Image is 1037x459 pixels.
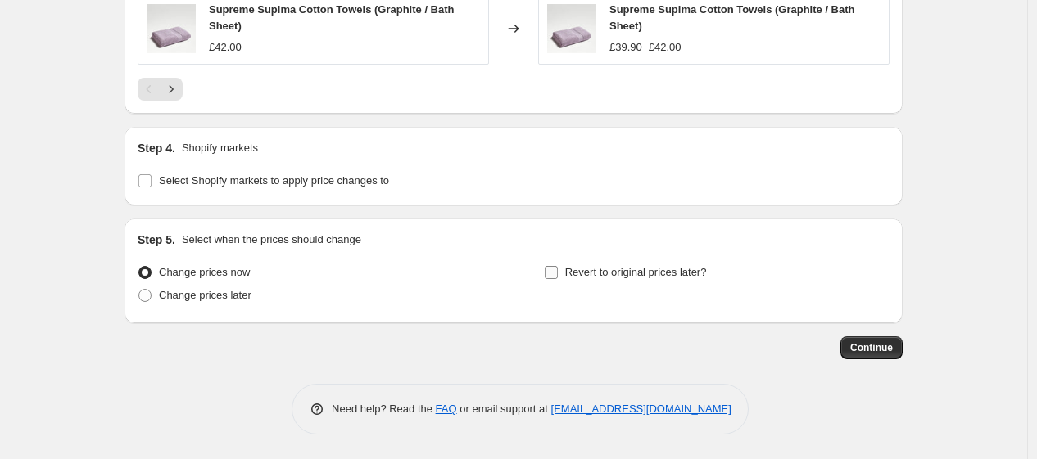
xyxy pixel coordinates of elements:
h2: Step 5. [138,232,175,248]
span: Change prices now [159,266,250,278]
div: £42.00 [209,39,242,56]
button: Next [160,78,183,101]
span: Revert to original prices later? [565,266,707,278]
span: Supreme Supima Cotton Towels (Graphite / Bath Sheet) [209,3,455,32]
span: or email support at [457,403,551,415]
span: Continue [850,341,893,354]
p: Shopify markets [182,140,258,156]
span: Supreme Supima Cotton Towels (Graphite / Bath Sheet) [609,3,855,32]
h2: Step 4. [138,140,175,156]
span: Change prices later [159,289,251,301]
a: FAQ [436,403,457,415]
a: [EMAIL_ADDRESS][DOMAIN_NAME] [551,403,731,415]
strike: £42.00 [649,39,682,56]
img: Supreme_Lavender_Product_1_80x.jpg [547,4,596,53]
span: Need help? Read the [332,403,436,415]
nav: Pagination [138,78,183,101]
img: Supreme_Lavender_Product_1_80x.jpg [147,4,196,53]
div: £39.90 [609,39,642,56]
span: Select Shopify markets to apply price changes to [159,174,389,187]
button: Continue [840,336,903,359]
p: Select when the prices should change [182,232,361,248]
